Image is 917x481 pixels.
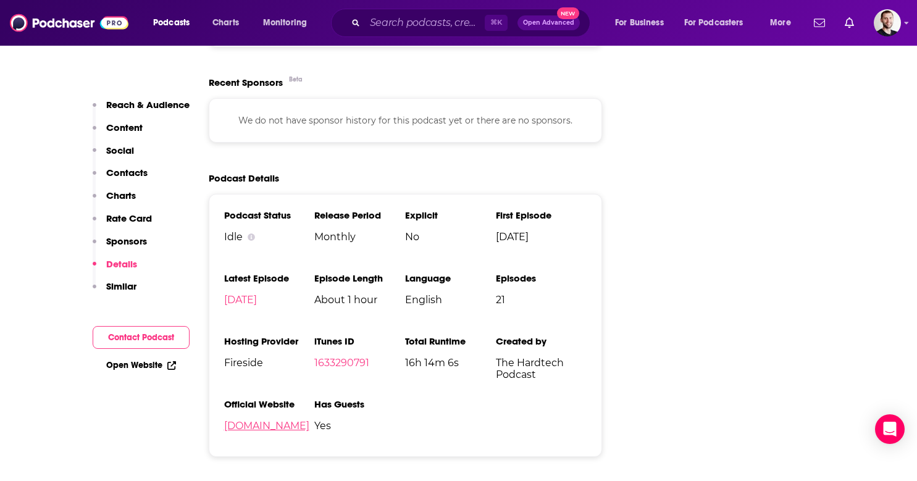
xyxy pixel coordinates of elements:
span: For Podcasters [684,14,743,31]
a: [DATE] [224,294,257,306]
button: open menu [144,13,206,33]
button: open menu [606,13,679,33]
span: Open Advanced [523,20,574,26]
button: Similar [93,280,136,303]
span: Logged in as jaheld24 [874,9,901,36]
button: Contact Podcast [93,326,190,349]
p: Details [106,258,137,270]
span: Fireside [224,357,315,369]
a: Open Website [106,360,176,370]
p: Rate Card [106,212,152,224]
h3: Podcast Status [224,209,315,221]
button: open menu [254,13,323,33]
span: English [405,294,496,306]
button: Reach & Audience [93,99,190,122]
span: New [557,7,579,19]
p: Similar [106,280,136,292]
span: Monthly [314,231,405,243]
span: Yes [314,420,405,432]
h3: Created by [496,335,587,347]
p: Content [106,122,143,133]
button: Social [93,144,134,167]
p: Reach & Audience [106,99,190,111]
span: Charts [212,14,239,31]
div: Beta [289,75,303,83]
span: ⌘ K [485,15,508,31]
a: 1633290791 [314,357,369,369]
a: Show notifications dropdown [809,12,830,33]
h3: First Episode [496,209,587,221]
img: Podchaser - Follow, Share and Rate Podcasts [10,11,128,35]
span: Recent Sponsors [209,77,283,88]
span: For Business [615,14,664,31]
a: Charts [204,13,246,33]
img: User Profile [874,9,901,36]
p: Sponsors [106,235,147,247]
button: Show profile menu [874,9,901,36]
button: Open AdvancedNew [517,15,580,30]
button: Sponsors [93,235,147,258]
button: Charts [93,190,136,212]
button: open menu [676,13,761,33]
button: open menu [761,13,806,33]
p: We do not have sponsor history for this podcast yet or there are no sponsors. [224,114,587,127]
h3: Total Runtime [405,335,496,347]
span: [DATE] [496,231,587,243]
span: 21 [496,294,587,306]
span: Podcasts [153,14,190,31]
h3: Explicit [405,209,496,221]
p: Contacts [106,167,148,178]
div: Search podcasts, credits, & more... [343,9,602,37]
span: No [405,231,496,243]
button: Contacts [93,167,148,190]
button: Details [93,258,137,281]
h3: Has Guests [314,398,405,410]
h3: iTunes ID [314,335,405,347]
div: Open Intercom Messenger [875,414,905,444]
p: Social [106,144,134,156]
h3: Official Website [224,398,315,410]
button: Rate Card [93,212,152,235]
h3: Release Period [314,209,405,221]
a: [DOMAIN_NAME] [224,420,309,432]
button: Content [93,122,143,144]
h2: Podcast Details [209,172,279,184]
span: Monitoring [263,14,307,31]
h3: Language [405,272,496,284]
div: Idle [224,231,315,243]
input: Search podcasts, credits, & more... [365,13,485,33]
h3: Episodes [496,272,587,284]
p: Charts [106,190,136,201]
span: About 1 hour [314,294,405,306]
h3: Hosting Provider [224,335,315,347]
span: The Hardtech Podcast [496,357,587,380]
h3: Episode Length [314,272,405,284]
h3: Latest Episode [224,272,315,284]
span: 16h 14m 6s [405,357,496,369]
span: More [770,14,791,31]
a: Show notifications dropdown [840,12,859,33]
